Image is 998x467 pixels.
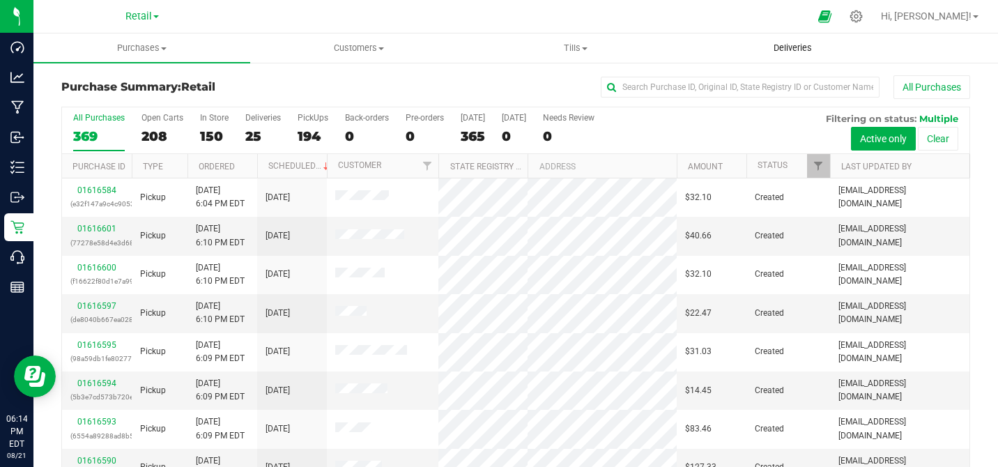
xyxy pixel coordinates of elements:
[685,307,712,320] span: $22.47
[919,113,958,124] span: Multiple
[755,422,784,436] span: Created
[196,184,245,210] span: [DATE] 6:04 PM EDT
[200,128,229,144] div: 150
[755,191,784,204] span: Created
[33,42,250,54] span: Purchases
[450,162,523,171] a: State Registry ID
[266,422,290,436] span: [DATE]
[141,128,183,144] div: 208
[77,263,116,273] a: 01616600
[345,128,389,144] div: 0
[199,162,235,171] a: Ordered
[755,307,784,320] span: Created
[10,250,24,264] inline-svg: Call Center
[266,191,290,204] span: [DATE]
[918,127,958,151] button: Clear
[809,3,840,30] span: Open Ecommerce Menu
[70,275,123,288] p: (f16622f80d1e7a99)
[502,113,526,123] div: [DATE]
[10,190,24,204] inline-svg: Outbound
[685,191,712,204] span: $32.10
[140,345,166,358] span: Pickup
[140,422,166,436] span: Pickup
[838,261,961,288] span: [EMAIL_ADDRESS][DOMAIN_NAME]
[181,80,215,93] span: Retail
[73,113,125,123] div: All Purchases
[266,229,290,243] span: [DATE]
[684,33,901,63] a: Deliveries
[685,345,712,358] span: $31.03
[601,77,880,98] input: Search Purchase ID, Original ID, State Registry ID or Customer Name...
[70,197,123,210] p: (e32f147a9c4c9053)
[200,113,229,123] div: In Store
[140,191,166,204] span: Pickup
[6,450,27,461] p: 08/21
[266,345,290,358] span: [DATE]
[70,429,123,443] p: (6554a89288ad8b56)
[77,417,116,427] a: 01616593
[406,128,444,144] div: 0
[70,236,123,250] p: (77278e58d4e3d681)
[10,100,24,114] inline-svg: Manufacturing
[298,113,328,123] div: PickUps
[338,160,381,170] a: Customer
[461,113,485,123] div: [DATE]
[196,261,245,288] span: [DATE] 6:10 PM EDT
[70,352,123,365] p: (98a59db1fe802779)
[688,162,723,171] a: Amount
[502,128,526,144] div: 0
[73,128,125,144] div: 369
[14,355,56,397] iframe: Resource center
[77,456,116,466] a: 01616590
[70,390,123,404] p: (5b3e7cd573b720ec)
[755,384,784,397] span: Created
[61,81,364,93] h3: Purchase Summary:
[543,128,594,144] div: 0
[77,301,116,311] a: 01616597
[345,113,389,123] div: Back-orders
[70,313,123,326] p: (de8040b667ea0288)
[268,161,332,171] a: Scheduled
[251,42,466,54] span: Customers
[77,340,116,350] a: 01616595
[841,162,912,171] a: Last Updated By
[266,307,290,320] span: [DATE]
[10,130,24,144] inline-svg: Inbound
[851,127,916,151] button: Active only
[468,33,684,63] a: Tills
[143,162,163,171] a: Type
[10,70,24,84] inline-svg: Analytics
[685,268,712,281] span: $32.10
[72,162,125,171] a: Purchase ID
[881,10,972,22] span: Hi, [PERSON_NAME]!
[755,268,784,281] span: Created
[77,224,116,233] a: 01616601
[10,220,24,234] inline-svg: Retail
[141,113,183,123] div: Open Carts
[250,33,467,63] a: Customers
[528,154,677,178] th: Address
[838,222,961,249] span: [EMAIL_ADDRESS][DOMAIN_NAME]
[196,222,245,249] span: [DATE] 6:10 PM EDT
[893,75,970,99] button: All Purchases
[838,339,961,365] span: [EMAIL_ADDRESS][DOMAIN_NAME]
[685,384,712,397] span: $14.45
[6,413,27,450] p: 06:14 PM EDT
[245,128,281,144] div: 25
[196,415,245,442] span: [DATE] 6:09 PM EDT
[245,113,281,123] div: Deliveries
[838,300,961,326] span: [EMAIL_ADDRESS][DOMAIN_NAME]
[415,154,438,178] a: Filter
[468,42,684,54] span: Tills
[10,40,24,54] inline-svg: Dashboard
[847,10,865,23] div: Manage settings
[826,113,916,124] span: Filtering on status:
[140,384,166,397] span: Pickup
[196,339,245,365] span: [DATE] 6:09 PM EDT
[838,377,961,404] span: [EMAIL_ADDRESS][DOMAIN_NAME]
[77,378,116,388] a: 01616594
[685,422,712,436] span: $83.46
[10,160,24,174] inline-svg: Inventory
[140,229,166,243] span: Pickup
[807,154,830,178] a: Filter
